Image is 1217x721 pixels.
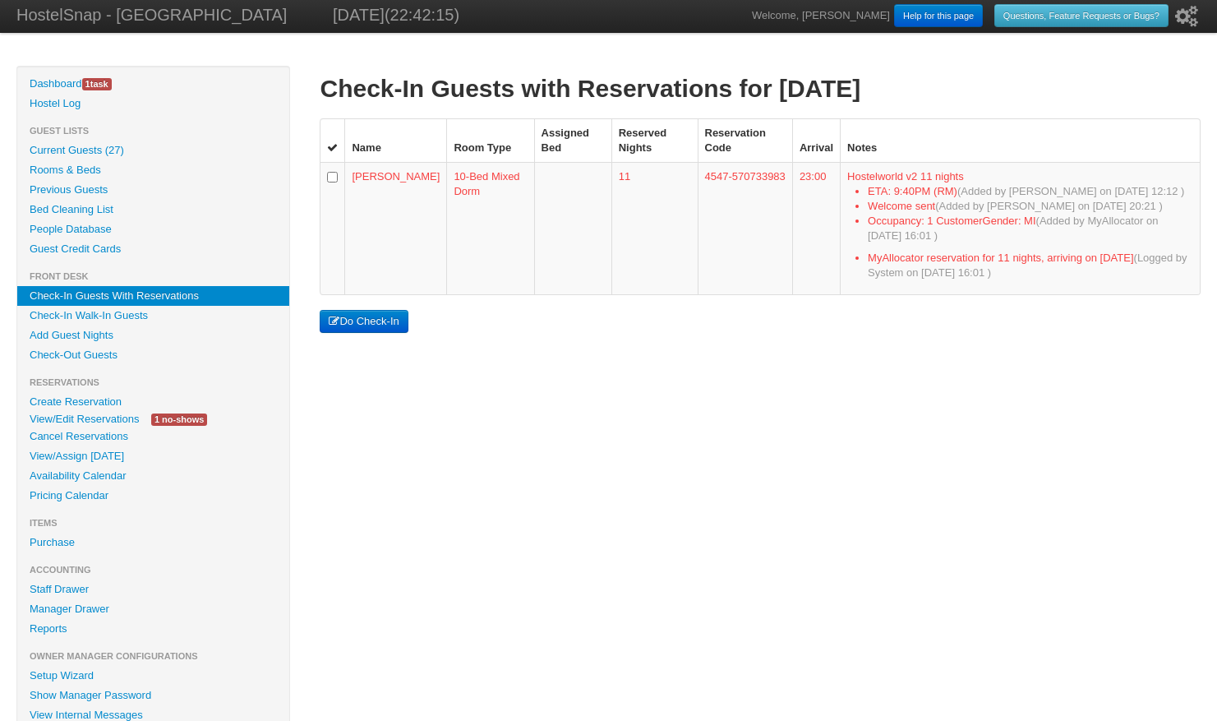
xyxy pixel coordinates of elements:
a: Cancel Reservations [17,427,289,446]
a: People Database [17,220,289,239]
a: Questions, Feature Requests or Bugs? [994,4,1169,27]
a: Check-Out Guests [17,345,289,365]
th: Name [344,119,446,162]
li: Welcome sent [868,199,1193,214]
a: Availability Calendar [17,466,289,486]
a: Pricing Calendar [17,486,289,506]
li: Front Desk [17,266,289,286]
li: Accounting [17,560,289,580]
li: Owner Manager Configurations [17,646,289,666]
li: MyAllocator reservation for 11 nights, arriving on [DATE] [868,251,1193,280]
a: Add Guest Nights [17,326,289,345]
h1: Check-In Guests with Reservations for [DATE] [320,74,1201,104]
a: Bed Cleaning List [17,200,289,220]
th: Notes [840,119,1200,162]
a: Previous Guests [17,180,289,200]
a: Dashboard1task [17,74,289,94]
a: Help for this page [894,4,983,27]
th: Assigned Bed [534,119,611,162]
li: ETA: 9:40PM (RM) [868,184,1193,199]
li: Occupancy: 1 CustomerGender: MI [868,214,1193,243]
a: Check-In Walk-In Guests [17,306,289,326]
td: 11 [611,162,698,294]
li: Items [17,513,289,533]
a: Hostel Log [17,94,289,113]
li: Guest Lists [17,121,289,141]
td: 4547-570733983 [698,162,792,294]
td: 10-Bed Mixed Dorm [446,162,533,294]
td: [PERSON_NAME] [344,162,446,294]
td: Hostelworld v2 11 nights [840,162,1200,294]
a: Setup Wizard [17,666,289,686]
a: Manager Drawer [17,599,289,619]
a: Show Manager Password [17,686,289,705]
li: Reservations [17,372,289,392]
a: View/Assign [DATE] [17,446,289,466]
a: Rooms & Beds [17,160,289,180]
a: Purchase [17,533,289,552]
a: Reports [17,619,289,639]
th: Room Type [446,119,533,162]
span: task [82,78,112,90]
span: 1 no-shows [151,414,207,426]
th: Reserved Nights [611,119,698,162]
span: (Added by [PERSON_NAME] on [DATE] 12:12 ) [957,185,1185,197]
a: Staff Drawer [17,580,289,599]
button: Do Check-In [320,310,408,333]
a: Guest Credit Cards [17,239,289,259]
span: (Logged by System on [DATE] 16:01 ) [868,252,1187,279]
a: Check-In Guests With Reservations [17,286,289,306]
a: 1 no-shows [139,410,219,428]
a: Current Guests (27) [17,141,289,160]
span: (22:42:15) [385,6,459,24]
th: Arrival [792,119,840,162]
td: 23:00 [792,162,840,294]
th: Reservation Code [698,119,792,162]
span: (Added by [PERSON_NAME] on [DATE] 20:21 ) [935,200,1163,212]
span: 1 [85,79,90,89]
a: Create Reservation [17,392,289,412]
i: Setup Wizard [1175,6,1198,27]
a: View/Edit Reservations [17,410,151,428]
